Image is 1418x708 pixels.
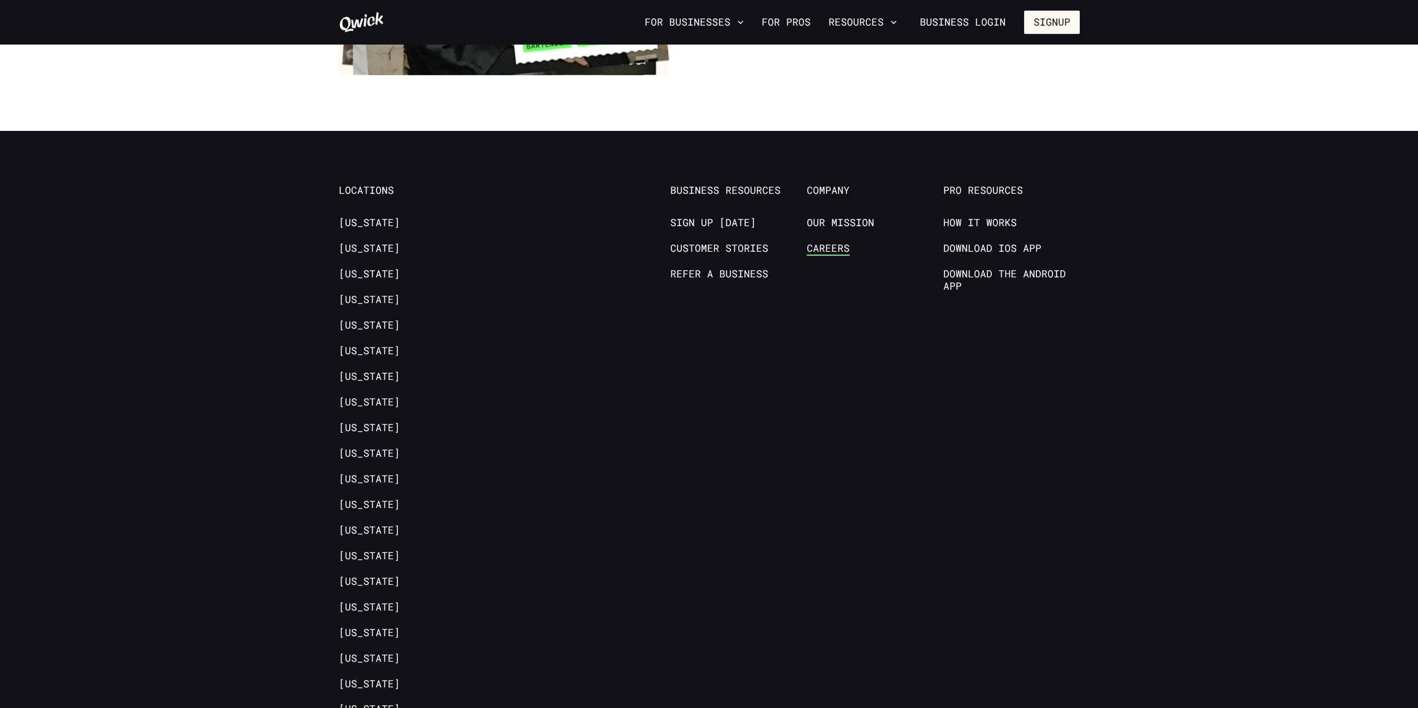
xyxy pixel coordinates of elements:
a: Business Login [910,11,1015,34]
span: Company [807,184,943,197]
a: [US_STATE] [339,268,400,281]
a: [US_STATE] [339,550,400,563]
a: [US_STATE] [339,345,400,358]
a: [US_STATE] [339,499,400,512]
span: Business Resources [670,184,807,197]
a: [US_STATE] [339,319,400,333]
a: [US_STATE] [339,294,400,307]
a: [US_STATE] [339,678,400,691]
a: For Pros [757,13,815,32]
button: Signup [1024,11,1080,34]
a: [US_STATE] [339,575,400,589]
a: Careers [807,242,850,256]
a: [US_STATE] [339,396,400,409]
a: [US_STATE] [339,217,400,230]
a: [US_STATE] [339,627,400,640]
a: [US_STATE] [339,370,400,384]
a: [US_STATE] [339,473,400,486]
a: [US_STATE] [339,652,400,666]
a: [US_STATE] [339,242,400,256]
a: Customer stories [670,242,768,256]
a: Download IOS App [943,242,1041,256]
a: [US_STATE] [339,601,400,614]
span: Pro Resources [943,184,1080,197]
span: Locations [339,184,475,197]
a: Download the Android App [943,268,1080,294]
a: How it Works [943,217,1017,230]
a: Our Mission [807,217,874,230]
a: [US_STATE] [339,422,400,435]
a: [US_STATE] [339,447,400,461]
a: Sign up [DATE] [670,217,756,230]
a: [US_STATE] [339,524,400,538]
a: Refer a Business [670,268,768,281]
button: For Businesses [640,13,748,32]
button: Resources [824,13,902,32]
